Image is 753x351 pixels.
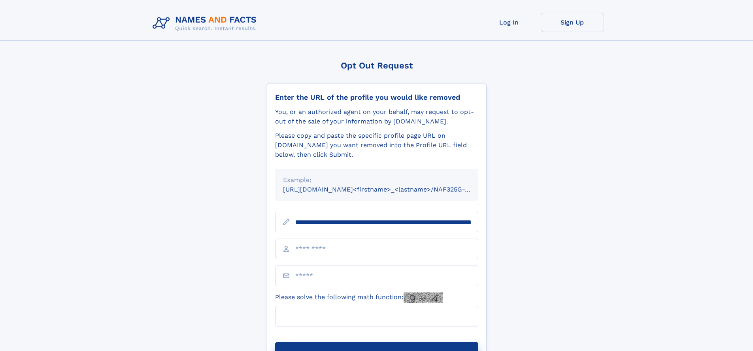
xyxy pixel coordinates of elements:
[275,93,478,102] div: Enter the URL of the profile you would like removed
[541,13,604,32] a: Sign Up
[275,107,478,126] div: You, or an authorized agent on your behalf, may request to opt-out of the sale of your informatio...
[275,131,478,159] div: Please copy and paste the specific profile page URL on [DOMAIN_NAME] you want removed into the Pr...
[149,13,263,34] img: Logo Names and Facts
[477,13,541,32] a: Log In
[283,186,493,193] small: [URL][DOMAIN_NAME]<firstname>_<lastname>/NAF325G-xxxxxxxx
[283,175,470,185] div: Example:
[275,292,443,303] label: Please solve the following math function:
[267,61,487,70] div: Opt Out Request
